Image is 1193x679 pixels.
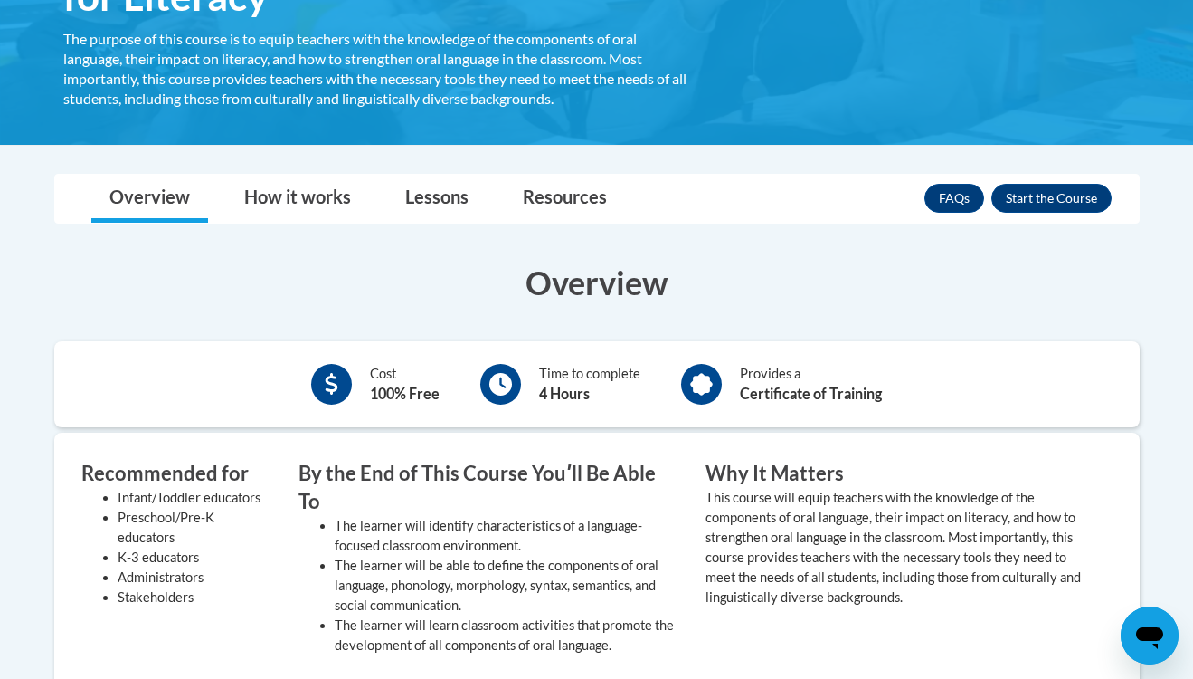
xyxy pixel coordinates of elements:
value: This course will equip teachers with the knowledge of the components of oral language, their impa... [705,490,1081,605]
li: Administrators [118,568,271,588]
b: 100% Free [370,385,440,402]
iframe: Button to launch messaging window [1121,607,1179,665]
li: Preschool/Pre-K educators [118,508,271,548]
li: Infant/Toddler educators [118,488,271,508]
li: Stakeholders [118,588,271,607]
div: The purpose of this course is to equip teachers with the knowledge of the components of oral lang... [63,29,687,109]
li: The learner will learn classroom activities that promote the development of all components of ora... [335,616,678,655]
h3: Why It Matters [705,460,1085,488]
li: The learner will identify characteristics of a language-focused classroom environment. [335,516,678,556]
a: How it works [226,175,369,223]
li: K-3 educators [118,548,271,568]
div: Time to complete [539,364,640,405]
a: Resources [505,175,625,223]
h3: Overview [54,260,1140,305]
a: Lessons [387,175,487,223]
div: Provides a [740,364,882,405]
b: Certificate of Training [740,385,882,402]
a: Overview [91,175,208,223]
li: The learner will be able to define the components of oral language, phonology, morphology, syntax... [335,556,678,616]
h3: Recommended for [81,460,271,488]
h3: By the End of This Course Youʹll Be Able To [298,460,678,516]
button: Enroll [991,184,1112,213]
b: 4 Hours [539,385,590,402]
a: FAQs [924,184,984,213]
div: Cost [370,364,440,405]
